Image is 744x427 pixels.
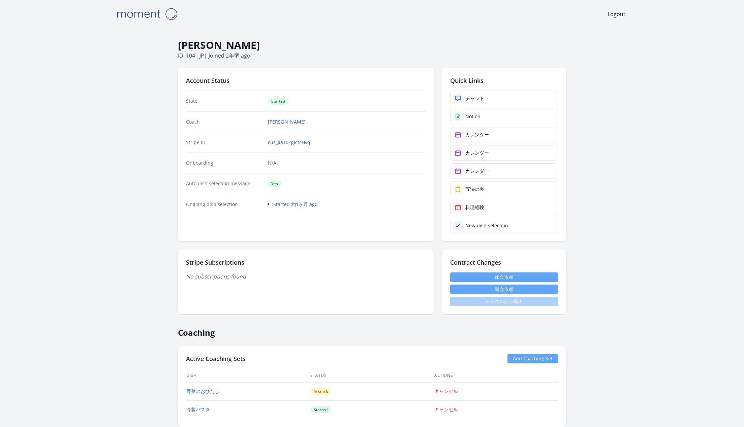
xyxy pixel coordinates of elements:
a: キャンセル [434,406,458,413]
a: 休会依頼 [450,272,558,282]
div: 料理経験 [465,204,484,211]
a: チャット [450,91,558,106]
div: Notion [465,113,480,120]
h1: [PERSON_NAME] [178,39,566,52]
h2: Stripe Subscriptions [186,258,426,267]
a: 野菜のおひたし [186,388,219,394]
dt: State [186,98,262,105]
a: キャンセル [434,388,458,394]
a: cus_JiaT0ZgIctcHvq [268,139,310,146]
span: Yes [268,180,281,187]
a: Add Coaching Set [507,354,558,363]
a: Notion [450,109,558,124]
a: 冷製パスタ [186,406,210,413]
dt: Coach [186,119,262,125]
span: Started [310,406,331,413]
div: カレンダー [465,131,489,138]
a: New dish selection [450,218,558,233]
dt: Onboarding [186,160,262,166]
dt: Stripe ID [186,139,262,146]
th: Status [310,369,434,383]
a: Started 約1ヶ月 ago [273,201,317,207]
p: N/A [268,160,426,166]
p: No subscriptions found [186,272,426,281]
div: カレンダー [465,168,489,174]
a: 料理経験 [450,200,558,215]
th: Dish [186,369,310,383]
span: jp [199,52,204,59]
img: Moment [113,5,181,23]
a: カレンダー [450,127,558,142]
span: In stock [310,388,331,395]
dt: Ongoing dish selection [186,201,262,208]
h2: Contract Changes [450,258,558,267]
h2: Quick Links [450,76,558,85]
th: Actions [434,369,558,383]
div: New dish selection [465,222,508,229]
h2: Account Status [186,76,426,85]
a: [PERSON_NAME] [268,119,306,125]
a: Logout [608,10,625,18]
h2: Active Coaching Sets [186,354,246,363]
div: カレンダー [465,150,489,156]
dt: Auto dish selection message [186,180,262,187]
button: 退会依頼 [450,285,558,294]
a: カレンダー [450,163,558,179]
div: チャット [465,95,484,102]
p: ID: 104 | | Joined 2年弱 ago [178,52,566,60]
a: 五法の表 [450,182,558,197]
span: Started [268,98,288,105]
div: 五法の表 [465,186,484,193]
a: カレンダー [450,145,558,161]
span: チャネルから退出 [450,297,558,306]
h2: Coaching [178,322,566,338]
